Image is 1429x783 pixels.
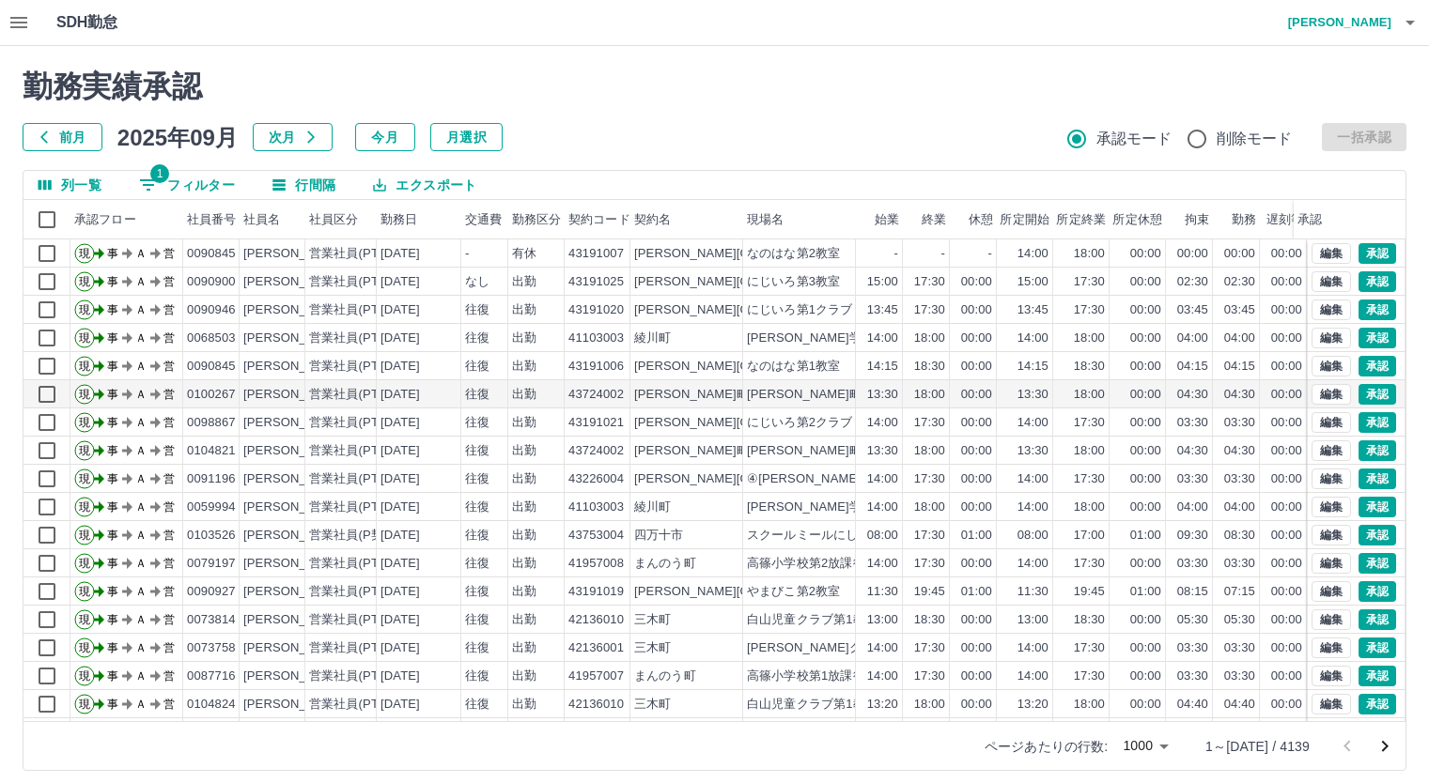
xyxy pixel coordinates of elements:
[1224,442,1255,460] div: 04:30
[961,273,992,291] div: 00:00
[1017,273,1048,291] div: 15:00
[253,123,333,151] button: 次月
[1074,330,1105,347] div: 18:00
[187,301,236,319] div: 0090946
[894,245,898,263] div: -
[568,301,624,319] div: 43191020
[747,245,840,263] div: なのはな第2教室
[1224,301,1255,319] div: 03:45
[381,273,420,291] div: [DATE]
[309,386,408,404] div: 営業社員(PT契約)
[107,360,118,373] text: 事
[187,200,237,239] div: 社員番号
[381,245,420,263] div: [DATE]
[381,442,420,460] div: [DATE]
[1359,271,1396,292] button: 承認
[1271,330,1302,347] div: 00:00
[914,499,945,516] div: 18:00
[79,388,90,401] text: 現
[1112,200,1162,239] div: 所定休憩
[70,200,183,239] div: 承認フロー
[1271,470,1302,488] div: 00:00
[358,171,491,199] button: エクスポート
[747,273,840,291] div: にじいろ第3教室
[1359,328,1396,348] button: 承認
[961,301,992,319] div: 00:00
[1359,609,1396,630] button: 承認
[1074,358,1105,376] div: 18:30
[1130,470,1161,488] div: 00:00
[305,200,377,239] div: 社員区分
[1297,200,1322,239] div: 承認
[565,200,630,239] div: 契約コード
[135,360,147,373] text: Ａ
[163,472,175,485] text: 営
[867,273,898,291] div: 15:00
[309,414,408,432] div: 営業社員(PT契約)
[922,200,946,239] div: 終業
[1166,200,1213,239] div: 拘束
[1074,245,1105,263] div: 18:00
[1312,468,1351,489] button: 編集
[1017,245,1048,263] div: 14:00
[512,330,536,347] div: 出勤
[1312,412,1351,433] button: 編集
[512,386,536,404] div: 出勤
[914,442,945,460] div: 18:00
[1312,243,1351,264] button: 編集
[79,472,90,485] text: 現
[309,301,408,319] div: 営業社員(PT契約)
[512,470,536,488] div: 出勤
[950,200,997,239] div: 休憩
[747,301,853,319] div: にじいろ第1クラブ
[135,444,147,457] text: Ａ
[465,358,489,376] div: 往復
[107,416,118,429] text: 事
[1312,299,1351,320] button: 編集
[747,330,874,347] div: [PERSON_NAME]学級
[1224,386,1255,404] div: 04:30
[1017,470,1048,488] div: 14:00
[1224,330,1255,347] div: 04:00
[377,200,461,239] div: 勤務日
[461,200,508,239] div: 交通費
[512,358,536,376] div: 出勤
[1312,666,1351,686] button: 編集
[381,358,420,376] div: [DATE]
[243,442,346,460] div: [PERSON_NAME]
[969,200,993,239] div: 休憩
[135,247,147,260] text: Ａ
[1177,442,1208,460] div: 04:30
[867,414,898,432] div: 14:00
[465,301,489,319] div: 往復
[1074,386,1105,404] div: 18:00
[1359,299,1396,320] button: 承認
[1359,412,1396,433] button: 承認
[243,273,346,291] div: [PERSON_NAME]
[1177,245,1208,263] div: 00:00
[1266,200,1303,239] div: 遅刻等
[747,414,853,432] div: にじいろ第2クラブ
[1017,442,1048,460] div: 13:30
[107,331,118,345] text: 事
[1177,301,1208,319] div: 03:45
[988,245,992,263] div: -
[1224,414,1255,432] div: 03:30
[1271,245,1302,263] div: 00:00
[1271,273,1302,291] div: 00:00
[1130,330,1161,347] div: 00:00
[856,200,903,239] div: 始業
[914,414,945,432] div: 17:30
[309,358,408,376] div: 営業社員(PT契約)
[1359,666,1396,686] button: 承認
[309,499,408,516] div: 営業社員(PT契約)
[512,301,536,319] div: 出勤
[568,245,624,263] div: 43191007
[309,442,408,460] div: 営業社員(PT契約)
[187,414,236,432] div: 0098867
[1312,271,1351,292] button: 編集
[243,200,280,239] div: 社員名
[867,442,898,460] div: 13:30
[1359,468,1396,489] button: 承認
[1177,358,1208,376] div: 04:15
